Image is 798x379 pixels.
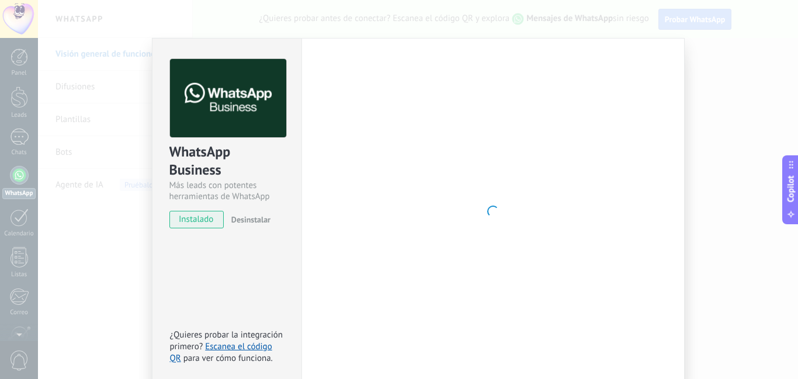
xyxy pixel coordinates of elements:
[169,142,284,180] div: WhatsApp Business
[170,329,283,352] span: ¿Quieres probar la integración primero?
[227,211,270,228] button: Desinstalar
[170,59,286,138] img: logo_main.png
[231,214,270,225] span: Desinstalar
[183,353,273,364] span: para ver cómo funciona.
[169,180,284,202] div: Más leads con potentes herramientas de WhatsApp
[170,211,223,228] span: instalado
[170,341,272,364] a: Escanea el código QR
[785,175,797,202] span: Copilot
